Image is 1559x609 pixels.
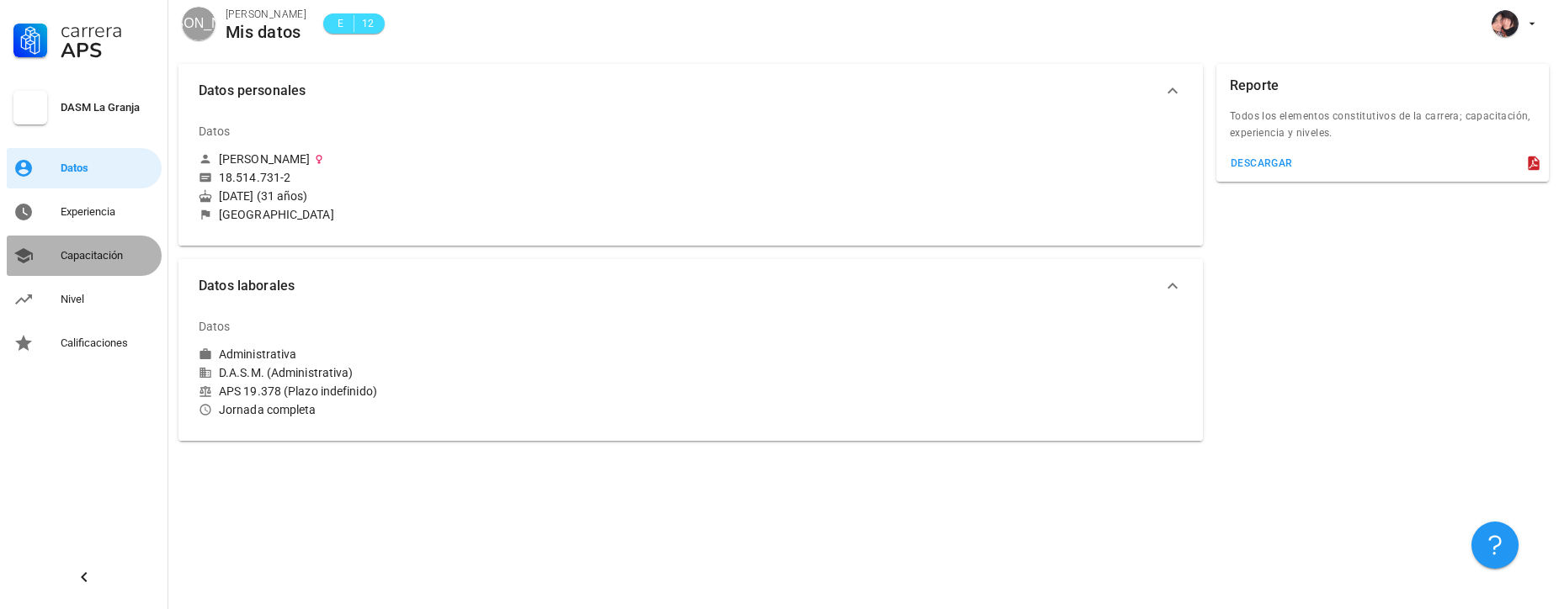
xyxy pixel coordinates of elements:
[199,365,684,380] div: D.A.S.M. (Administrativa)
[1492,10,1519,37] div: avatar
[61,293,155,306] div: Nivel
[1230,64,1279,108] div: Reporte
[219,170,290,185] div: 18.514.731-2
[61,101,155,114] div: DASM La Granja
[143,7,254,40] span: [PERSON_NAME]
[1223,151,1300,175] button: descargar
[7,192,162,232] a: Experiencia
[199,274,1163,298] span: Datos laborales
[182,7,215,40] div: avatar
[219,207,334,222] div: [GEOGRAPHIC_DATA]
[61,336,155,350] div: Calificaciones
[7,279,162,320] a: Nivel
[199,402,684,417] div: Jornada completa
[333,15,347,32] span: E
[199,306,231,347] div: Datos
[7,148,162,188] a: Datos
[361,15,375,32] span: 12
[61,20,155,40] div: Carrera
[61,40,155,61] div: APS
[219,347,296,362] div: Administrativa
[61,249,155,262] div: Capacitación
[226,6,306,23] div: [PERSON_NAME]
[219,151,310,167] div: [PERSON_NAME]
[1216,108,1549,151] div: Todos los elementos constitutivos de la carrera; capacitación, experiencia y niveles.
[61,162,155,175] div: Datos
[61,205,155,219] div: Experiencia
[199,79,1163,103] span: Datos personales
[178,259,1203,313] button: Datos laborales
[226,23,306,41] div: Mis datos
[199,111,231,151] div: Datos
[1230,157,1293,169] div: descargar
[7,236,162,276] a: Capacitación
[178,64,1203,118] button: Datos personales
[7,323,162,363] a: Calificaciones
[199,384,684,399] div: APS 19.378 (Plazo indefinido)
[199,188,684,204] div: [DATE] (31 años)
